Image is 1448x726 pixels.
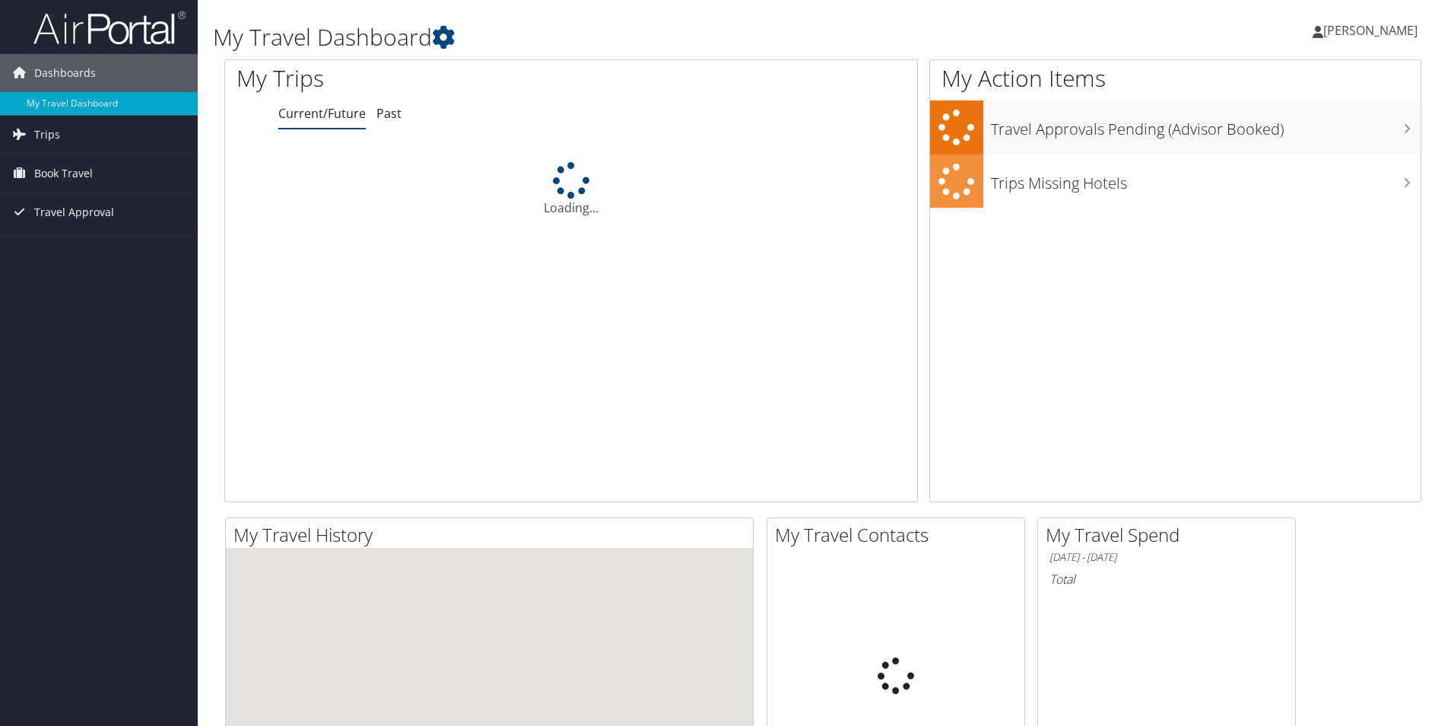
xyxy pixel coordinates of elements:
[1313,8,1433,53] a: [PERSON_NAME]
[930,62,1421,94] h1: My Action Items
[991,165,1421,194] h3: Trips Missing Hotels
[237,62,618,94] h1: My Trips
[34,154,93,193] span: Book Travel
[33,10,186,46] img: airportal-logo.png
[930,100,1421,154] a: Travel Approvals Pending (Advisor Booked)
[991,111,1421,140] h3: Travel Approvals Pending (Advisor Booked)
[1323,22,1418,39] span: [PERSON_NAME]
[34,116,60,154] span: Trips
[376,105,402,122] a: Past
[1049,550,1284,565] h6: [DATE] - [DATE]
[278,105,366,122] a: Current/Future
[775,522,1024,548] h2: My Travel Contacts
[1049,571,1284,587] h6: Total
[34,54,96,92] span: Dashboards
[930,154,1421,209] a: Trips Missing Hotels
[1046,522,1295,548] h2: My Travel Spend
[233,522,753,548] h2: My Travel History
[213,21,1026,53] h1: My Travel Dashboard
[225,162,917,217] div: Loading...
[34,193,114,231] span: Travel Approval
